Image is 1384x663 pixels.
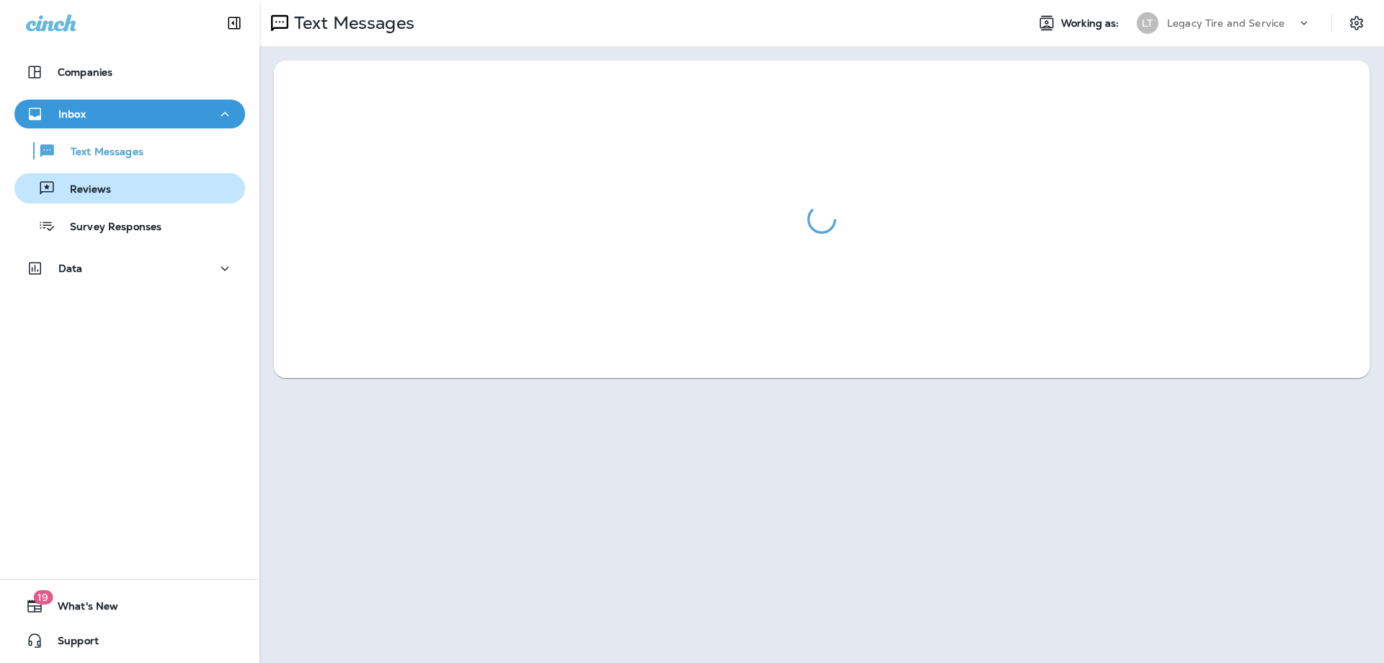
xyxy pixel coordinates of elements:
span: 19 [33,590,53,605]
button: Support [14,626,245,655]
span: Working as: [1061,17,1122,30]
p: Legacy Tire and Service [1167,17,1285,29]
div: LT [1137,12,1158,34]
p: Text Messages [288,12,414,34]
button: Inbox [14,100,245,128]
p: Survey Responses [56,221,161,234]
span: What's New [43,600,118,618]
span: Support [43,635,99,652]
p: Data [58,263,83,274]
button: 19What's New [14,592,245,620]
button: Data [14,254,245,283]
button: Companies [14,58,245,87]
p: Text Messages [56,146,143,159]
button: Reviews [14,173,245,203]
button: Settings [1344,10,1370,36]
button: Text Messages [14,136,245,166]
p: Inbox [58,108,86,120]
p: Reviews [56,183,111,197]
button: Survey Responses [14,211,245,241]
p: Companies [58,66,112,78]
button: Collapse Sidebar [214,9,254,38]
